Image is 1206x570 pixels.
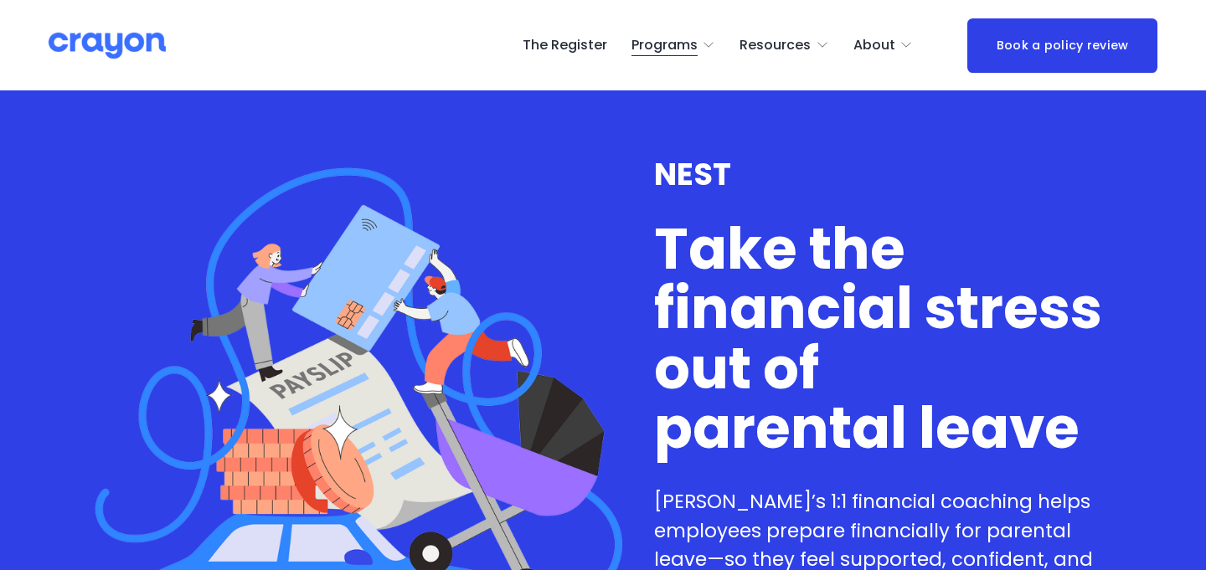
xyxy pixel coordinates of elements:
[523,32,607,59] a: The Register
[853,33,895,58] span: About
[631,32,716,59] a: folder dropdown
[853,32,914,59] a: folder dropdown
[631,33,698,58] span: Programs
[967,18,1157,73] a: Book a policy review
[654,157,1111,193] h3: NEST
[740,32,829,59] a: folder dropdown
[654,219,1111,460] h1: Take the financial stress out of parental leave
[740,33,811,58] span: Resources
[49,31,166,60] img: Crayon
